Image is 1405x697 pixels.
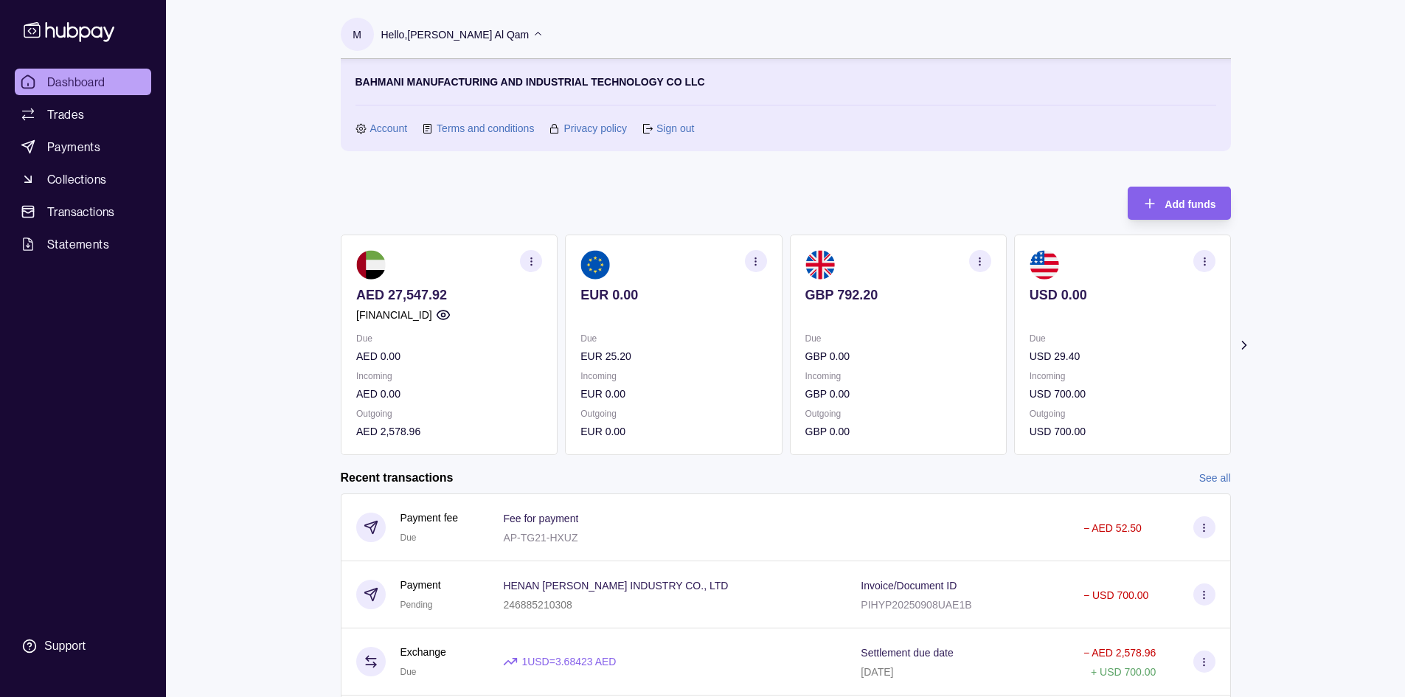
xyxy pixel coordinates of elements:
[503,513,578,524] p: Fee for payment
[355,74,705,90] p: BAHMANI MANUFACTURING AND INDUSTRIAL TECHNOLOGY CO LLC
[47,170,106,188] span: Collections
[353,27,361,43] p: M
[15,631,151,662] a: Support
[1083,589,1148,601] p: − USD 700.00
[805,406,991,422] p: Outgoing
[563,120,627,136] a: Privacy policy
[503,580,728,592] p: HENAN [PERSON_NAME] INDUSTRY CO., LTD
[805,368,991,384] p: Incoming
[861,599,971,611] p: PIHYP20250908UAE1B
[1128,187,1230,220] button: Add funds
[400,644,446,660] p: Exchange
[861,666,893,678] p: [DATE]
[580,348,766,364] p: EUR 25.20
[356,348,542,364] p: AED 0.00
[580,368,766,384] p: Incoming
[580,386,766,402] p: EUR 0.00
[580,330,766,347] p: Due
[47,105,84,123] span: Trades
[580,423,766,440] p: EUR 0.00
[805,287,991,303] p: GBP 792.20
[1029,368,1215,384] p: Incoming
[400,533,417,543] span: Due
[15,166,151,193] a: Collections
[1083,647,1156,659] p: − AED 2,578.96
[805,386,991,402] p: GBP 0.00
[370,120,408,136] a: Account
[805,348,991,364] p: GBP 0.00
[44,638,86,654] div: Support
[400,510,459,526] p: Payment fee
[356,423,542,440] p: AED 2,578.96
[656,120,694,136] a: Sign out
[356,250,386,280] img: ae
[805,330,991,347] p: Due
[503,532,577,544] p: AP-TG21-HXUZ
[1029,250,1058,280] img: us
[580,406,766,422] p: Outgoing
[1165,198,1215,210] span: Add funds
[15,69,151,95] a: Dashboard
[861,580,957,592] p: Invoice/Document ID
[1083,522,1142,534] p: − AED 52.50
[1029,348,1215,364] p: USD 29.40
[1029,406,1215,422] p: Outgoing
[356,368,542,384] p: Incoming
[356,386,542,402] p: AED 0.00
[1091,666,1156,678] p: + USD 700.00
[400,667,417,677] span: Due
[1199,470,1231,486] a: See all
[521,653,616,670] p: 1 USD = 3.68423 AED
[580,287,766,303] p: EUR 0.00
[400,600,433,610] span: Pending
[1029,330,1215,347] p: Due
[341,470,454,486] h2: Recent transactions
[1029,287,1215,303] p: USD 0.00
[503,599,572,611] p: 246885210308
[356,330,542,347] p: Due
[15,101,151,128] a: Trades
[47,235,109,253] span: Statements
[805,423,991,440] p: GBP 0.00
[580,250,610,280] img: eu
[356,287,542,303] p: AED 27,547.92
[805,250,834,280] img: gb
[47,203,115,221] span: Transactions
[356,406,542,422] p: Outgoing
[1029,386,1215,402] p: USD 700.00
[1029,423,1215,440] p: USD 700.00
[400,577,441,593] p: Payment
[15,133,151,160] a: Payments
[437,120,534,136] a: Terms and conditions
[381,27,530,43] p: Hello, [PERSON_NAME] Al Qam
[356,307,432,323] p: [FINANCIAL_ID]
[47,138,100,156] span: Payments
[861,647,953,659] p: Settlement due date
[47,73,105,91] span: Dashboard
[15,198,151,225] a: Transactions
[15,231,151,257] a: Statements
